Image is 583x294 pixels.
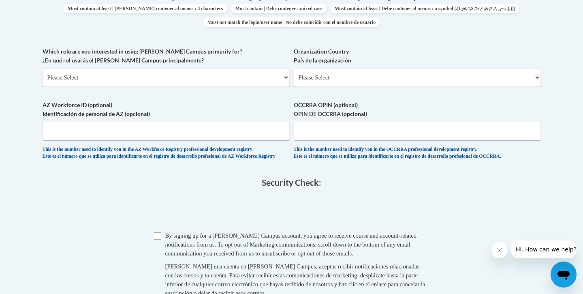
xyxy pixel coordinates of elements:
iframe: Button to launch messaging window [551,262,577,288]
label: AZ Workforce ID (optional) Identificación de personal de AZ (opcional) [43,101,290,118]
span: Must not match the login/user name | No debe coincidir con el nombre de usuario [203,17,380,27]
span: Must contain | Debe contener : mixed case [231,4,326,13]
span: Security Check: [262,177,321,187]
label: Organization Country País de la organización [294,47,541,65]
iframe: Message from company [511,240,577,258]
span: Must contain at least | Debe contener al menos : a symbol (.[!,@,#,$,%,^,&,*,?,_,~,-,(,)]) [331,4,519,13]
label: OCCRRA OPIN (optional) OPIN DE OCCRRA (opcional) [294,101,541,118]
div: This is the number used to identify you in the OCCRRA professional development registry. Este es ... [294,146,541,160]
label: Which role are you interested in using [PERSON_NAME] Campus primarily for? ¿En qué rol usarás el ... [43,47,290,65]
span: By signing up for a [PERSON_NAME] Campus account, you agree to receive course and account-related... [165,232,417,257]
div: This is the number used to identify you in the AZ Workforce Registry professional development reg... [43,146,290,160]
iframe: reCAPTCHA [230,195,353,227]
iframe: Close message [491,242,508,258]
span: Must contain at least | [PERSON_NAME] contener al menos : 4 characters [64,4,227,13]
